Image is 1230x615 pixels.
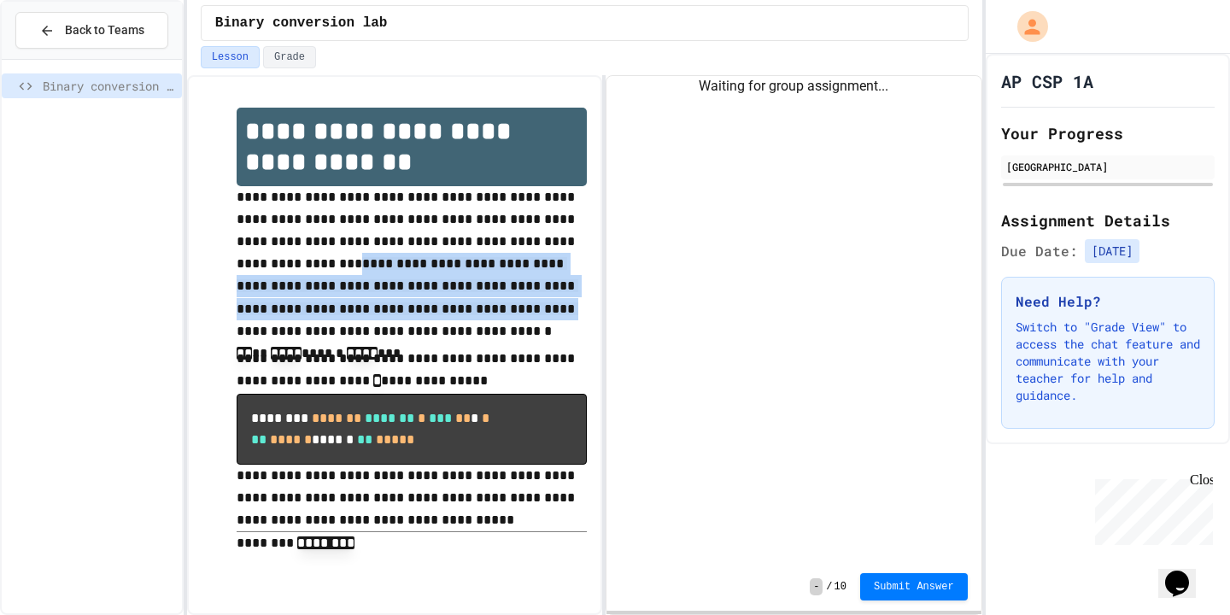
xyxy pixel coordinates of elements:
[1006,159,1209,174] div: [GEOGRAPHIC_DATA]
[826,580,832,594] span: /
[15,12,168,49] button: Back to Teams
[7,7,118,108] div: Chat with us now!Close
[606,76,981,97] div: Waiting for group assignment...
[1016,319,1200,404] p: Switch to "Grade View" to access the chat feature and communicate with your teacher for help and ...
[835,580,846,594] span: 10
[215,13,388,33] span: Binary conversion lab
[43,77,175,95] span: Binary conversion lab
[65,21,144,39] span: Back to Teams
[874,580,954,594] span: Submit Answer
[1085,239,1139,263] span: [DATE]
[1158,547,1213,598] iframe: chat widget
[1001,208,1215,232] h2: Assignment Details
[1001,69,1093,93] h1: AP CSP 1A
[263,46,316,68] button: Grade
[860,573,968,600] button: Submit Answer
[1001,121,1215,145] h2: Your Progress
[810,578,823,595] span: -
[201,46,260,68] button: Lesson
[1016,291,1200,312] h3: Need Help?
[1001,241,1078,261] span: Due Date:
[999,7,1052,46] div: My Account
[1088,472,1213,545] iframe: chat widget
